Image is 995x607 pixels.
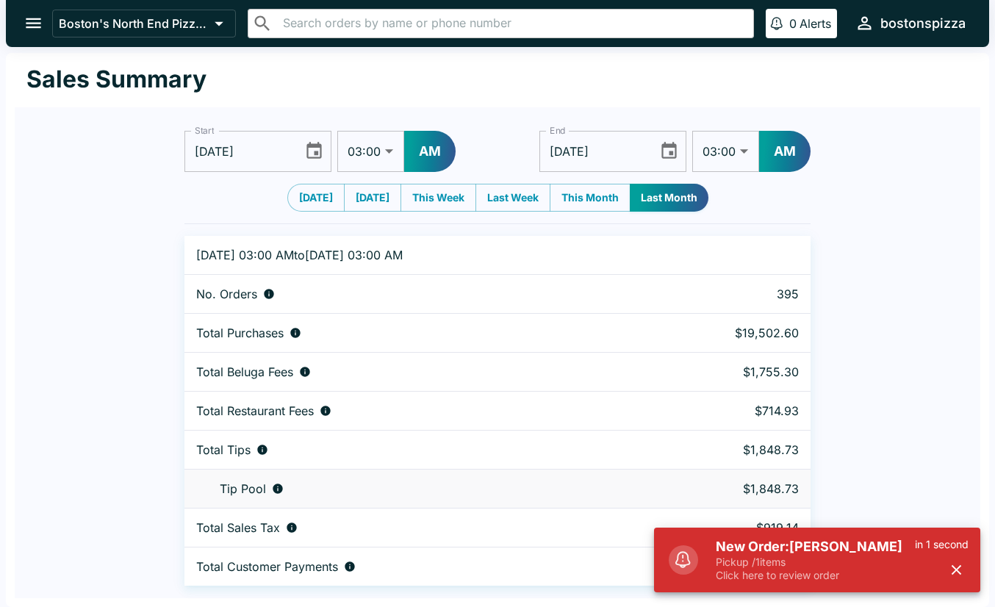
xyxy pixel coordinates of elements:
button: Choose date, selected date is Oct 1, 2025 [653,135,685,167]
button: open drawer [15,4,52,42]
p: Tip Pool [220,481,266,496]
button: Last Week [475,184,550,212]
button: This Week [400,184,476,212]
div: bostonspizza [880,15,966,32]
button: Last Month [630,184,708,212]
label: End [550,124,566,137]
div: Sales tax paid by diners [196,520,626,535]
p: $714.93 [650,403,799,418]
p: $919.14 [650,520,799,535]
p: Total Tips [196,442,251,457]
p: Total Beluga Fees [196,364,293,379]
input: mm/dd/yyyy [184,131,292,172]
p: Click here to review order [716,569,915,582]
p: $1,755.30 [650,364,799,379]
p: Total Restaurant Fees [196,403,314,418]
p: $24,740.70 [650,559,799,574]
p: Total Purchases [196,326,284,340]
h1: Sales Summary [26,65,206,94]
div: Tips unclaimed by a waiter [196,481,626,496]
p: $1,848.73 [650,481,799,496]
p: 395 [650,287,799,301]
button: bostonspizza [849,7,971,39]
button: This Month [550,184,631,212]
button: [DATE] [344,184,401,212]
p: No. Orders [196,287,257,301]
input: mm/dd/yyyy [539,131,647,172]
h5: New Order: [PERSON_NAME] [716,538,915,556]
button: AM [759,131,811,172]
p: Alerts [800,16,831,31]
p: in 1 second [915,538,969,551]
div: Fees paid by diners to restaurant [196,403,626,418]
button: AM [404,131,456,172]
div: Combined individual and pooled tips [196,442,626,457]
div: Number of orders placed [196,287,626,301]
p: Total Sales Tax [196,520,280,535]
input: Search orders by name or phone number [279,13,747,34]
p: Boston's North End Pizza Bakery [59,16,209,31]
p: 0 [789,16,797,31]
div: Fees paid by diners to Beluga [196,364,626,379]
button: [DATE] [287,184,345,212]
p: $1,848.73 [650,442,799,457]
div: Aggregate order subtotals [196,326,626,340]
p: $19,502.60 [650,326,799,340]
label: Start [195,124,214,137]
p: Total Customer Payments [196,559,338,574]
p: [DATE] 03:00 AM to [DATE] 03:00 AM [196,248,626,262]
button: Boston's North End Pizza Bakery [52,10,236,37]
p: Pickup / 1 items [716,556,915,569]
button: Choose date, selected date is Sep 1, 2025 [298,135,330,167]
div: Total amount paid for orders by diners [196,559,626,574]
